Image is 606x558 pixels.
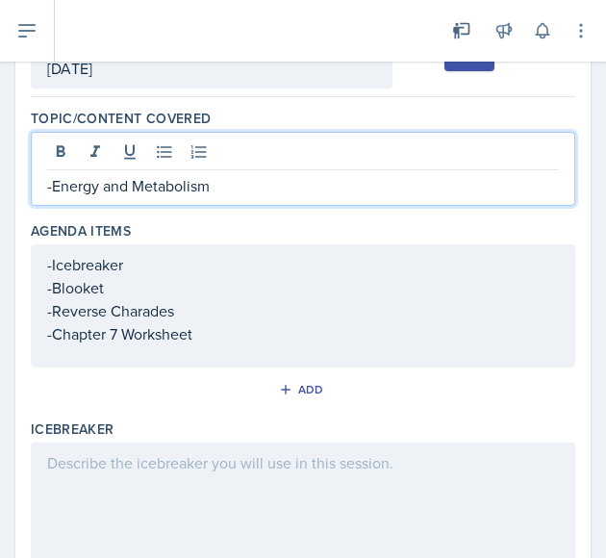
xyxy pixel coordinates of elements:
[47,299,559,322] p: -Reverse Charades
[47,276,559,299] p: -Blooket
[47,174,559,197] p: -Energy and Metabolism
[272,375,335,404] button: Add
[283,382,324,397] div: Add
[31,419,114,439] label: Icebreaker
[31,221,131,241] label: Agenda items
[47,253,559,276] p: -Icebreaker
[31,109,211,128] label: Topic/Content Covered
[47,322,559,345] p: -Chapter 7 Worksheet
